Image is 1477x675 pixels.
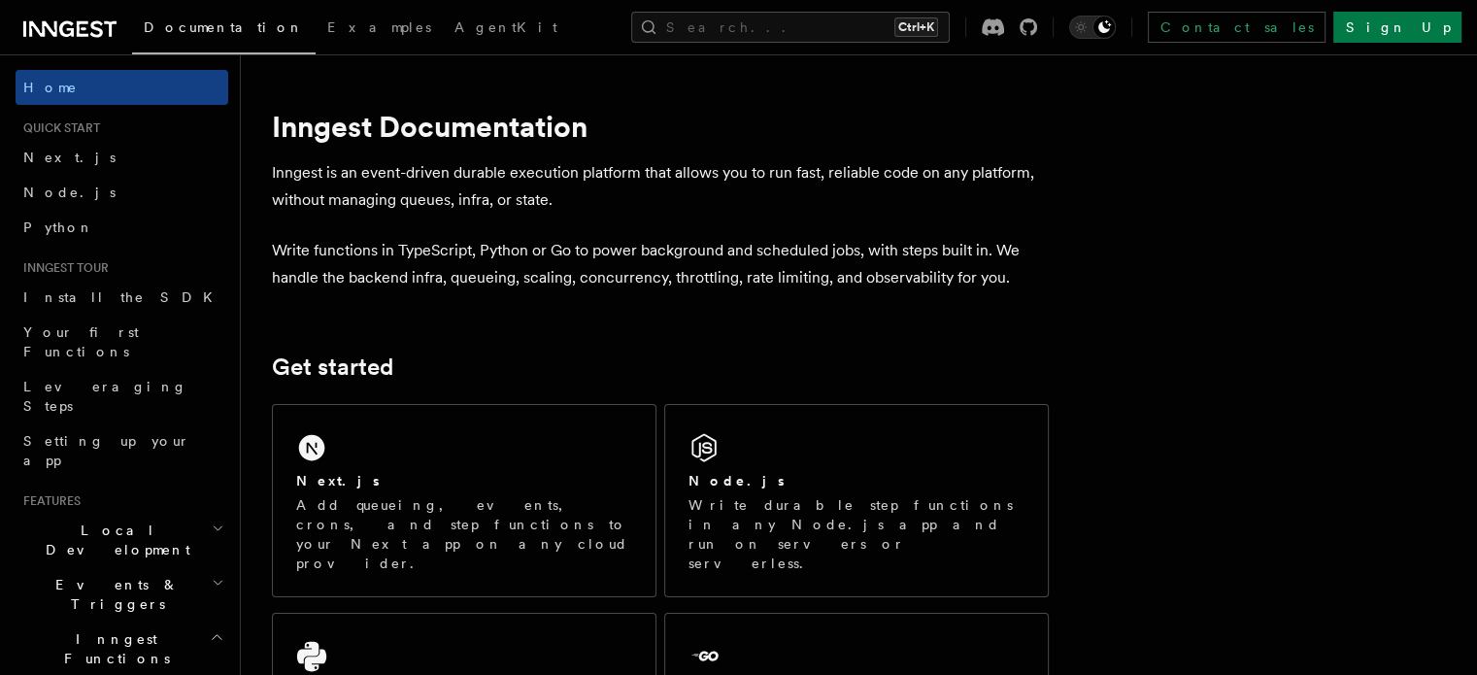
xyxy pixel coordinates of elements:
[296,471,380,490] h2: Next.js
[894,17,938,37] kbd: Ctrl+K
[16,210,228,245] a: Python
[688,471,785,490] h2: Node.js
[16,140,228,175] a: Next.js
[454,19,557,35] span: AgentKit
[16,280,228,315] a: Install the SDK
[23,289,224,305] span: Install the SDK
[16,70,228,105] a: Home
[16,423,228,478] a: Setting up your app
[327,19,431,35] span: Examples
[1148,12,1326,43] a: Contact sales
[272,404,656,597] a: Next.jsAdd queueing, events, crons, and step functions to your Next app on any cloud provider.
[316,6,443,52] a: Examples
[16,567,228,622] button: Events & Triggers
[631,12,950,43] button: Search...Ctrl+K
[16,493,81,509] span: Features
[16,260,109,276] span: Inngest tour
[16,175,228,210] a: Node.js
[144,19,304,35] span: Documentation
[16,315,228,369] a: Your first Functions
[23,324,139,359] span: Your first Functions
[23,150,116,165] span: Next.js
[272,237,1049,291] p: Write functions in TypeScript, Python or Go to power background and scheduled jobs, with steps bu...
[16,629,210,668] span: Inngest Functions
[1069,16,1116,39] button: Toggle dark mode
[23,433,190,468] span: Setting up your app
[296,495,632,573] p: Add queueing, events, crons, and step functions to your Next app on any cloud provider.
[1333,12,1461,43] a: Sign Up
[272,159,1049,214] p: Inngest is an event-driven durable execution platform that allows you to run fast, reliable code ...
[688,495,1024,573] p: Write durable step functions in any Node.js app and run on servers or serverless.
[443,6,569,52] a: AgentKit
[23,185,116,200] span: Node.js
[664,404,1049,597] a: Node.jsWrite durable step functions in any Node.js app and run on servers or serverless.
[272,354,393,381] a: Get started
[23,78,78,97] span: Home
[16,521,212,559] span: Local Development
[16,369,228,423] a: Leveraging Steps
[132,6,316,54] a: Documentation
[16,575,212,614] span: Events & Triggers
[16,120,100,136] span: Quick start
[272,109,1049,144] h1: Inngest Documentation
[16,513,228,567] button: Local Development
[23,379,187,414] span: Leveraging Steps
[23,219,94,235] span: Python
